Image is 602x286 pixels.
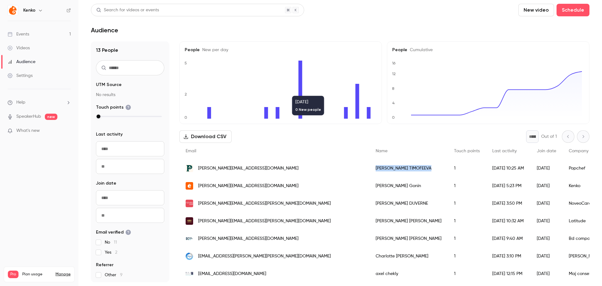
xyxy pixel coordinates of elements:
h6: Kenko [23,7,35,13]
div: 1 [448,195,486,212]
div: Search for videos or events [96,7,159,13]
h5: People [185,47,377,53]
span: No [105,239,117,246]
span: Yes [105,249,117,256]
li: help-dropdown-opener [8,99,71,106]
img: majconseil.fr [186,270,193,278]
div: [PERSON_NAME] Gonin [369,177,448,195]
span: Email verified [96,229,131,235]
div: 1 [448,212,486,230]
div: [DATE] [531,265,562,283]
button: New video [518,4,554,16]
span: Plan usage [22,272,52,277]
div: 1 [448,247,486,265]
div: [DATE] [531,247,562,265]
div: max [97,115,100,118]
div: 1 [448,177,486,195]
span: Name [376,149,388,153]
div: [PERSON_NAME] [PERSON_NAME] [369,212,448,230]
input: To [96,208,164,223]
input: From [96,190,164,205]
div: [DATE] [531,177,562,195]
div: [DATE] 10:25 AM [486,159,531,177]
div: [DATE] [531,195,562,212]
iframe: Noticeable Trigger [63,128,71,134]
text: 12 [392,72,396,76]
div: Videos [8,45,30,51]
div: [DATE] 3:10 PM [486,247,531,265]
p: No results [96,92,164,98]
div: [PERSON_NAME] [PERSON_NAME] [369,230,448,247]
div: [DATE] 9:40 AM [486,230,531,247]
span: Email [186,149,196,153]
span: Last activity [96,131,123,138]
a: Manage [55,272,71,277]
span: What's new [16,127,40,134]
span: new [45,114,57,120]
a: SpeakerHub [16,113,41,120]
span: 9 [120,273,123,277]
div: 1 [448,230,486,247]
span: Cumulative [407,48,433,52]
span: Last activity [492,149,517,153]
span: [PERSON_NAME][EMAIL_ADDRESS][DOMAIN_NAME] [198,183,298,189]
span: Pro [8,271,18,278]
text: 16 [392,61,396,65]
div: [DATE] 10:32 AM [486,212,531,230]
span: [EMAIL_ADDRESS][DOMAIN_NAME] [198,271,266,277]
button: Schedule [557,4,589,16]
h1: Audience [91,26,118,34]
div: axel chekly [369,265,448,283]
span: [PERSON_NAME][EMAIL_ADDRESS][DOMAIN_NAME] [198,235,298,242]
button: Download CSV [179,130,232,143]
img: kenko.fr [186,182,193,190]
span: [PERSON_NAME][EMAIL_ADDRESS][PERSON_NAME][DOMAIN_NAME] [198,200,331,207]
h5: People [392,47,584,53]
span: [PERSON_NAME][EMAIL_ADDRESS][PERSON_NAME][DOMAIN_NAME] [198,218,331,224]
span: Join date [96,180,116,186]
img: aiga.fr [186,252,193,260]
div: 1 [448,159,486,177]
div: [DATE] [531,230,562,247]
span: Join date [537,149,556,153]
span: Referrer [96,262,114,268]
span: New per day [200,48,228,52]
text: 4 [392,101,395,105]
div: [PERSON_NAME] DUVERNE [369,195,448,212]
span: Help [16,99,25,106]
span: UTM Source [96,82,122,88]
span: Other [105,272,123,278]
span: Touch points [96,104,131,111]
div: Settings [8,73,33,79]
text: 0 [184,115,187,120]
span: [PERSON_NAME][EMAIL_ADDRESS][DOMAIN_NAME] [198,165,298,172]
h1: 13 People [96,46,164,54]
input: From [96,141,164,156]
div: 1 [448,265,486,283]
div: [DATE] [531,159,562,177]
img: Kenko [8,5,18,15]
text: 0 [392,115,395,120]
div: [DATE] 12:15 PM [486,265,531,283]
text: 2 [185,92,187,96]
img: noveocare.com [186,200,193,207]
img: latitude.eu [186,217,193,225]
span: 2 [115,250,117,255]
input: To [96,159,164,174]
div: [DATE] [531,212,562,230]
div: [DATE] 3:50 PM [486,195,531,212]
span: 11 [114,240,117,245]
span: Company name [569,149,601,153]
img: live.fr [186,235,193,242]
div: Charlotte [PERSON_NAME] [369,247,448,265]
div: [PERSON_NAME] TIMOFEEVA [369,159,448,177]
div: [DATE] 5:23 PM [486,177,531,195]
span: [EMAIL_ADDRESS][PERSON_NAME][PERSON_NAME][DOMAIN_NAME] [198,253,331,260]
div: Events [8,31,29,37]
p: Out of 1 [541,133,557,140]
span: Touch points [454,149,480,153]
text: 8 [392,86,394,91]
text: 5 [184,61,187,65]
div: Audience [8,59,35,65]
img: popchef.com [186,165,193,172]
